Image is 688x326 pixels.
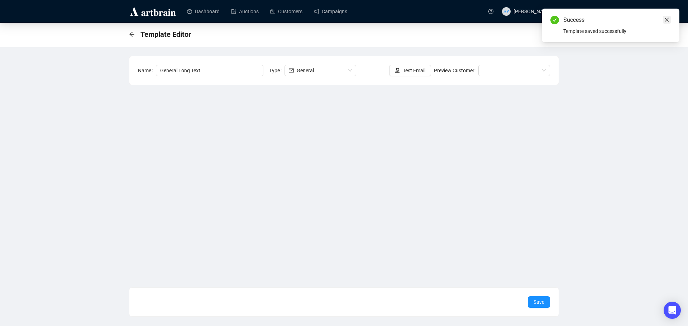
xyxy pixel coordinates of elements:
a: Campaigns [314,2,347,21]
a: Close [663,16,671,24]
label: Name [138,65,156,76]
span: Template Editor [140,29,191,40]
span: arrow-left [129,31,135,37]
span: Save [534,298,544,306]
span: question-circle [488,9,493,14]
span: mail [289,68,294,73]
span: Test Email [403,67,425,74]
div: Template saved successfully [563,27,671,35]
label: Type [269,65,285,76]
span: Preview Customer: [434,68,476,73]
span: close [664,17,669,22]
div: Open Intercom Messenger [664,302,681,319]
div: back [129,31,135,38]
span: experiment [395,68,400,73]
div: Success [563,16,671,24]
a: Auctions [231,2,259,21]
span: [PERSON_NAME] [513,9,552,14]
a: Dashboard [187,2,220,21]
input: Template name [156,65,263,76]
span: check-circle [550,16,559,24]
img: logo [129,6,177,17]
button: Test Email [389,65,431,76]
span: SY [503,8,509,15]
a: Customers [270,2,302,21]
span: General [297,68,314,73]
button: Save [528,296,550,308]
